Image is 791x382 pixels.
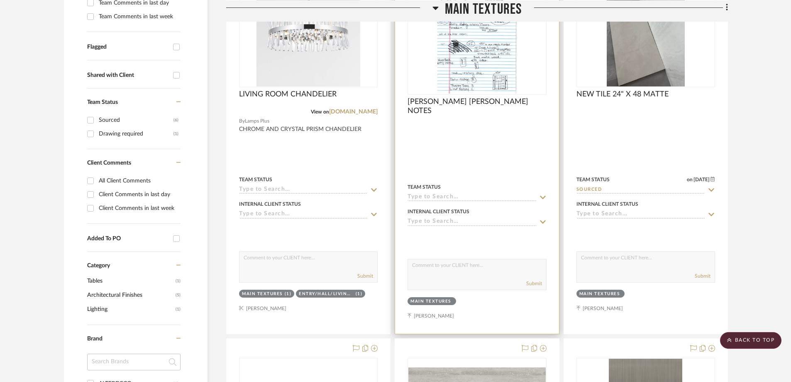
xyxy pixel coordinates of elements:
[410,298,451,305] div: MAIN TEXTURES
[687,177,693,182] span: on
[87,302,173,316] span: Lighting
[176,288,181,302] span: (5)
[576,186,705,194] input: Type to Search…
[87,288,173,302] span: Architectural Finishes
[695,272,710,280] button: Submit
[176,303,181,316] span: (1)
[99,174,178,187] div: All Client Comments
[239,176,272,183] div: Team Status
[408,194,536,202] input: Type to Search…
[285,291,292,297] div: (1)
[408,183,441,191] div: Team Status
[87,44,169,51] div: Flagged
[99,10,178,23] div: Team Comments in last week
[242,291,283,297] div: MAIN TEXTURES
[87,262,110,269] span: Category
[87,99,118,105] span: Team Status
[99,188,178,201] div: Client Comments in last day
[99,202,178,215] div: Client Comments in last week
[329,109,378,115] a: [DOMAIN_NAME]
[245,117,269,125] span: Lamps Plus
[408,208,469,215] div: Internal Client Status
[239,200,301,208] div: Internal Client Status
[87,274,173,288] span: Tables
[693,177,710,182] span: [DATE]
[173,113,178,127] div: (6)
[408,97,546,116] span: [PERSON_NAME] [PERSON_NAME] NOTES
[239,90,337,99] span: LIVING ROOM CHANDELIER
[576,90,669,99] span: NEW TILE 24" X 48 MATTE
[87,160,131,166] span: Client Comments
[311,109,329,114] span: View on
[239,211,368,219] input: Type to Search…
[87,235,169,242] div: Added To PO
[99,127,173,140] div: Drawing required
[239,117,245,125] span: By
[576,176,610,183] div: Team Status
[87,72,169,79] div: Shared with Client
[526,280,542,287] button: Submit
[357,272,373,280] button: Submit
[408,218,536,226] input: Type to Search…
[87,336,103,342] span: Brand
[356,291,363,297] div: (1)
[579,291,620,297] div: MAIN TEXTURES
[239,186,368,194] input: Type to Search…
[576,211,705,219] input: Type to Search…
[176,274,181,288] span: (1)
[173,127,178,140] div: (1)
[720,332,781,349] scroll-to-top-button: BACK TO TOP
[576,200,638,208] div: Internal Client Status
[87,354,181,370] input: Search Brands
[299,291,354,297] div: ENTRY/HALL/LIVING/DINING
[99,113,173,127] div: Sourced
